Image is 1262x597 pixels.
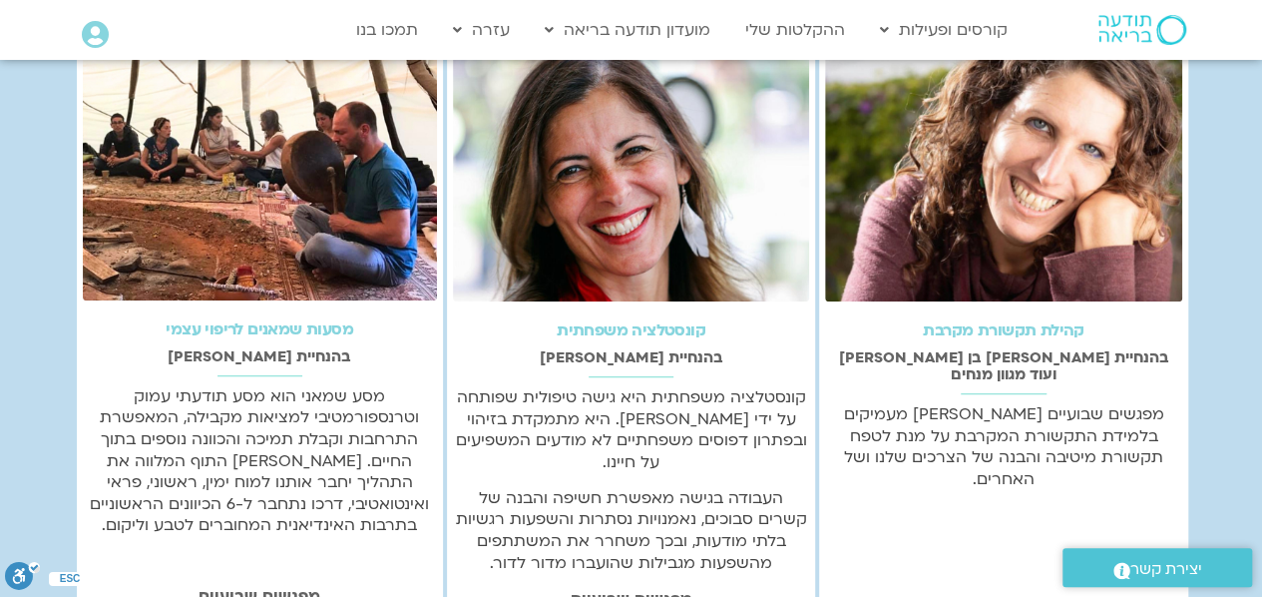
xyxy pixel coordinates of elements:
a: קהילת תקשורת מקרבת [923,319,1083,341]
p: מסע שמאני הוא מסע תודעתי עמוק וטרנספורמטיבי למציאות מקבילה, המאפשרת התרחבות וקבלת תמיכה והכוונה נ... [83,386,437,537]
h2: בהנחיית [PERSON_NAME] בן [PERSON_NAME] ועוד מגוון מנחים [825,349,1181,383]
a: יצירת קשר [1062,548,1252,587]
h2: בהנחיית [PERSON_NAME] [83,348,437,365]
h2: בהנחיית [PERSON_NAME] [453,349,809,366]
span: מפגשים שבועיים [PERSON_NAME] מעמיקים בלמידת התקשורת המקרבת על מנת לטפח תקשורת מיטיבה והבנה של הצר... [843,403,1163,490]
img: תודעה בריאה [1098,15,1186,45]
a: ההקלטות שלי [735,11,855,49]
span: יצירת קשר [1130,556,1202,583]
a: תמכו בנו [346,11,428,49]
a: עזרה [443,11,520,49]
a: קורסים ופעילות [870,11,1018,49]
a: מועדון תודעה בריאה [535,11,720,49]
a: מסעות שמאנים לריפוי עצמי [166,318,353,340]
p: העבודה בגישה מאפשרת חשיפה והבנה של קשרים סבוכים, נאמנויות נסתרות והשפעות רגשיות בלתי מודעות, ובכך... [453,488,809,574]
a: קונסטלציה משפחתית [557,319,705,341]
p: קונסטלציה משפחתית היא גישה טיפולית שפותחה על ידי [PERSON_NAME]. היא מתמקדת בזיהוי ובפתרון דפוסים ... [453,387,809,473]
